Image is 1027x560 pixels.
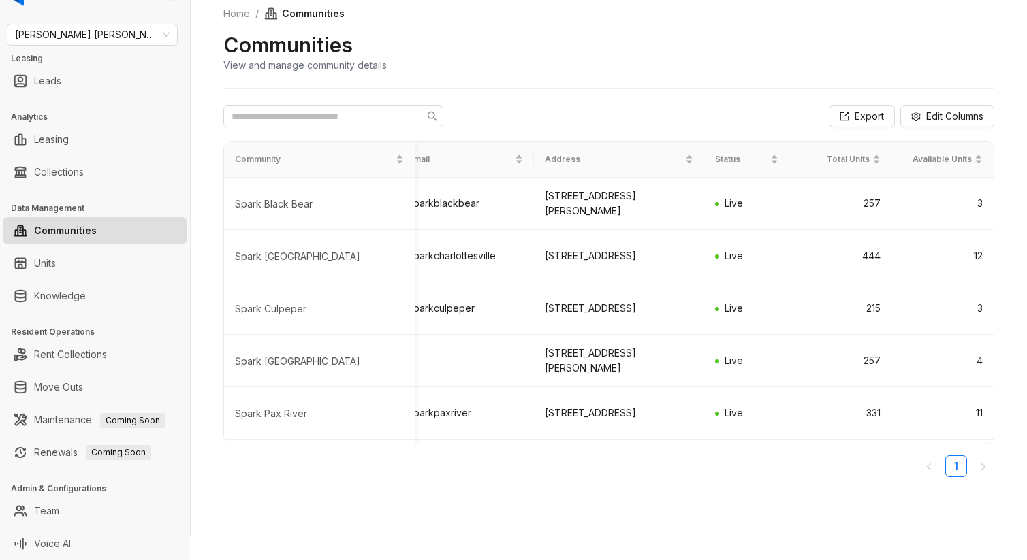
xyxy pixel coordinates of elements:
[3,67,187,95] li: Leads
[891,142,994,178] th: Available Units
[3,217,187,244] li: Communities
[3,341,187,368] li: Rent Collections
[34,282,86,310] a: Knowledge
[223,58,387,72] div: View and manage community details
[891,178,994,230] td: 3
[3,159,187,186] li: Collections
[223,32,353,58] h2: Communities
[34,67,61,95] a: Leads
[398,387,534,440] td: sparkpaxriver
[979,463,987,471] span: right
[86,445,151,460] span: Coming Soon
[725,250,743,261] span: Live
[725,355,743,366] span: Live
[891,282,994,335] td: 3
[224,142,415,178] th: Community
[829,105,895,127] button: Export
[925,463,933,471] span: left
[398,440,534,492] td: sparkwaldorf
[534,282,704,335] td: [STREET_ADDRESS]
[725,407,743,418] span: Live
[34,250,56,277] a: Units
[34,439,151,466] a: RenewalsComing Soon
[398,178,534,230] td: sparkblackbear
[34,159,84,186] a: Collections
[946,456,966,476] a: 1
[3,250,187,277] li: Units
[900,105,994,127] button: Edit Columns
[3,497,187,525] li: Team
[800,153,870,166] span: Total Units
[789,282,891,335] td: 215
[534,335,704,387] td: [STREET_ADDRESS][PERSON_NAME]
[789,142,891,178] th: Total Units
[789,230,891,282] td: 444
[34,126,69,153] a: Leasing
[427,111,438,122] span: search
[945,455,967,477] li: 1
[34,341,107,368] a: Rent Collections
[398,282,534,335] td: sparkculpeper
[235,153,393,166] span: Community
[918,455,940,477] li: Previous Page
[221,6,253,21] a: Home
[3,439,187,466] li: Renewals
[926,109,983,124] span: Edit Columns
[11,111,190,123] h3: Analytics
[11,482,190,495] h3: Admin & Configurations
[235,355,404,368] div: Spark Oxon Hill
[264,6,345,21] span: Communities
[15,24,170,45] span: Gates Hudson
[398,142,534,178] th: Email
[704,142,789,178] th: Status
[840,112,849,121] span: export
[891,440,994,492] td: 8
[235,197,404,211] div: Spark Black Bear
[34,374,83,401] a: Move Outs
[3,374,187,401] li: Move Outs
[34,497,59,525] a: Team
[891,335,994,387] td: 4
[255,6,259,21] li: /
[891,230,994,282] td: 12
[789,440,891,492] td: 512
[534,142,704,178] th: Address
[534,440,704,492] td: [STREET_ADDRESS][PERSON_NAME]
[398,230,534,282] td: sparkcharlottesville
[973,455,994,477] button: right
[789,387,891,440] td: 331
[545,153,682,166] span: Address
[534,178,704,230] td: [STREET_ADDRESS][PERSON_NAME]
[100,413,165,428] span: Coming Soon
[3,530,187,557] li: Voice AI
[534,230,704,282] td: [STREET_ADDRESS]
[911,112,921,121] span: setting
[34,217,97,244] a: Communities
[789,178,891,230] td: 257
[891,387,994,440] td: 11
[3,126,187,153] li: Leasing
[409,153,512,166] span: Email
[534,387,704,440] td: [STREET_ADDRESS]
[715,153,768,166] span: Status
[725,302,743,314] span: Live
[235,407,404,421] div: Spark Pax River
[973,455,994,477] li: Next Page
[34,530,71,557] a: Voice AI
[918,455,940,477] button: left
[855,109,884,124] span: Export
[3,406,187,433] li: Maintenance
[789,335,891,387] td: 257
[11,52,190,65] h3: Leasing
[235,250,404,263] div: Spark Charlottesville
[3,282,187,310] li: Knowledge
[11,326,190,338] h3: Resident Operations
[725,197,743,209] span: Live
[235,302,404,316] div: Spark Culpeper
[902,153,972,166] span: Available Units
[11,202,190,214] h3: Data Management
